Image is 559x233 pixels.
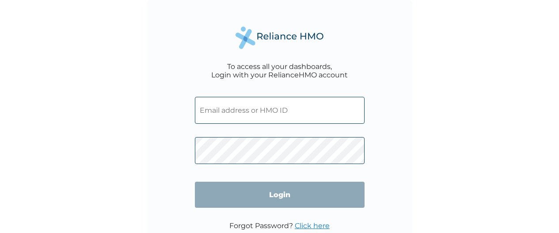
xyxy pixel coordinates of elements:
[211,62,348,79] div: To access all your dashboards, Login with your RelianceHMO account
[236,27,324,49] img: Reliance Health's Logo
[229,222,330,230] p: Forgot Password?
[295,222,330,230] a: Click here
[195,182,365,208] input: Login
[195,97,365,124] input: Email address or HMO ID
